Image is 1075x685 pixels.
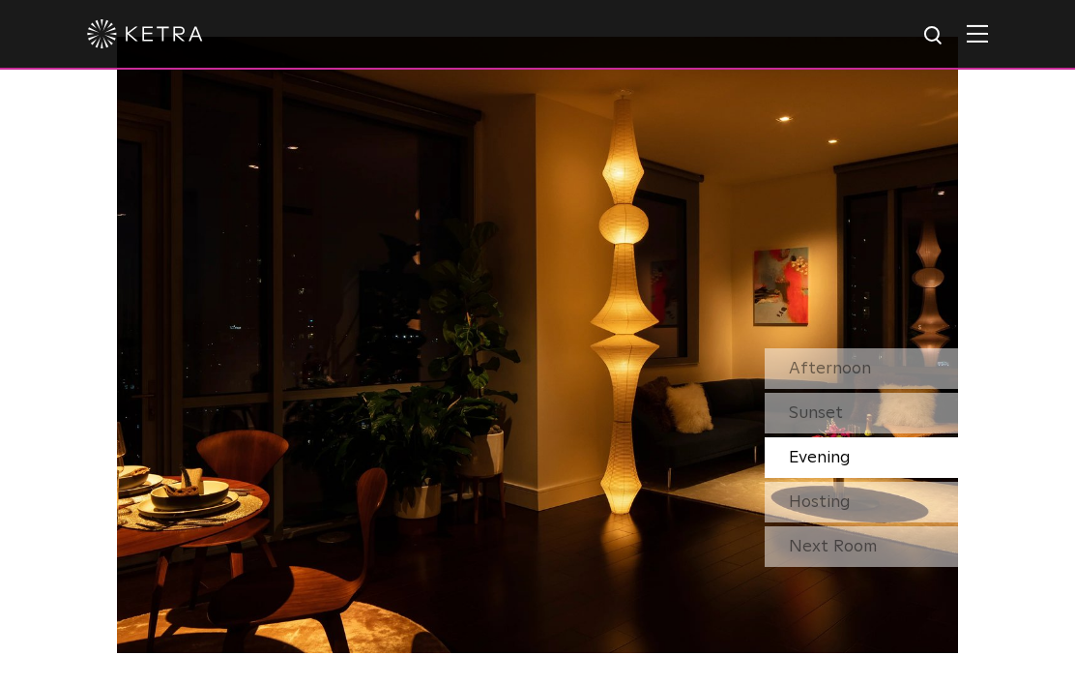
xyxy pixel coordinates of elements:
div: Next Room [765,526,958,567]
span: Hosting [789,493,851,511]
span: Evening [789,449,851,466]
img: ketra-logo-2019-white [87,19,203,48]
span: Afternoon [789,360,871,377]
span: Sunset [789,404,843,422]
img: Hamburger%20Nav.svg [967,24,988,43]
img: search icon [922,24,946,48]
img: SS_HBD_LivingRoom_Desktop_03 [117,37,958,653]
